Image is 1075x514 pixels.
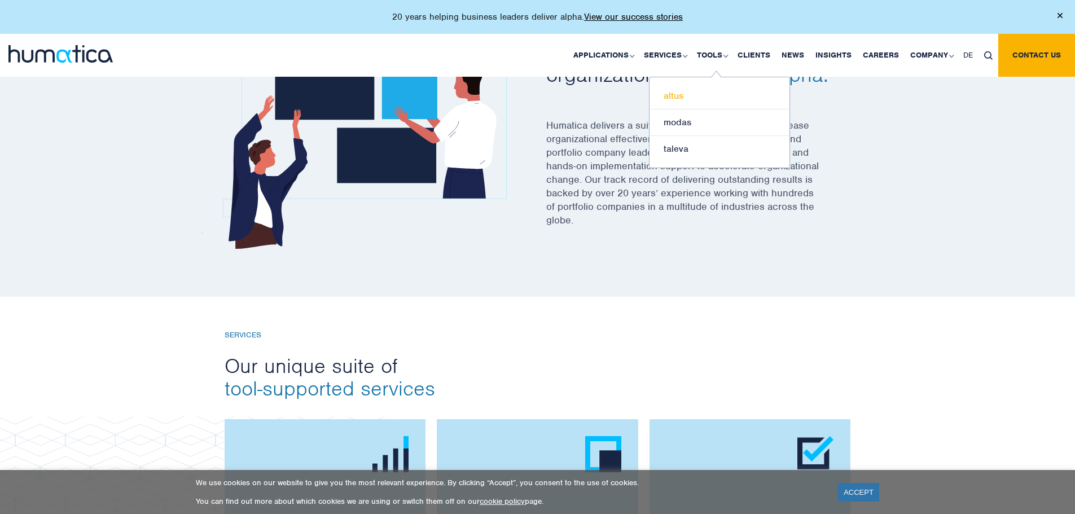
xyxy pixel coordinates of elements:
a: taleva [650,136,789,162]
h2: Our unique suite of [225,354,851,399]
p: We use cookies on our website to give you the most relevant experience. By clicking “Accept”, you... [196,478,824,487]
a: Services [638,34,691,77]
span: DE [963,50,973,60]
a: Careers [857,34,905,77]
a: cookie policy [480,497,525,506]
a: Tools [691,34,732,77]
a: Applications [568,34,638,77]
span: tool-supported services [225,375,435,401]
img: Change Assurance [797,436,833,469]
a: Insights [810,34,857,77]
p: Humatica delivers a suite of structured services to increase organizational effectiveness and eff... [546,118,851,241]
a: ACCEPT [838,483,879,502]
img: search_icon [984,51,993,60]
h6: Services [225,331,851,340]
img: serv1 [202,1,507,249]
img: Sales Force Activation [372,436,409,472]
a: modas [650,109,789,136]
a: News [776,34,810,77]
p: You can find out more about which cookies we are using or switch them off on our page. [196,497,824,506]
img: Rightsizing [585,436,621,472]
a: Clients [732,34,776,77]
a: DE [958,34,979,77]
p: 20 years helping business leaders deliver alpha. [392,11,683,23]
a: altus [650,83,789,109]
a: Company [905,34,958,77]
a: Contact us [998,34,1075,77]
a: View our success stories [584,11,683,23]
img: logo [8,45,113,63]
